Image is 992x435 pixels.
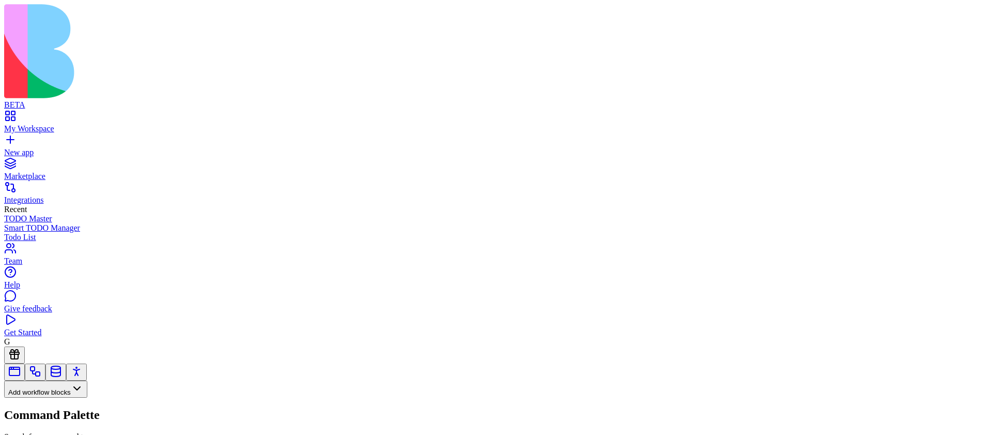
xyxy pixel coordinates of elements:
[4,196,988,205] div: Integrations
[4,223,988,233] a: Smart TODO Manager
[4,148,988,157] div: New app
[4,271,988,290] a: Help
[4,124,988,133] div: My Workspace
[4,115,988,133] a: My Workspace
[4,214,988,223] a: TODO Master
[4,257,988,266] div: Team
[4,233,988,242] a: Todo List
[4,328,988,337] div: Get Started
[4,295,988,313] a: Give feedback
[4,91,988,110] a: BETA
[4,280,988,290] div: Help
[4,139,988,157] a: New app
[4,408,988,422] h2: Command Palette
[4,319,988,337] a: Get Started
[4,4,420,98] img: logo
[4,100,988,110] div: BETA
[4,205,27,214] span: Recent
[4,247,988,266] a: Team
[4,381,87,398] button: Add workflow blocks
[4,337,10,346] span: G
[4,304,988,313] div: Give feedback
[4,162,988,181] a: Marketplace
[4,186,988,205] a: Integrations
[4,172,988,181] div: Marketplace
